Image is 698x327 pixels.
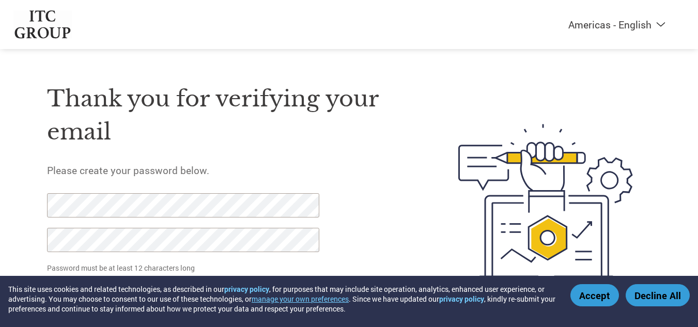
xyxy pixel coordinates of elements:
[439,294,484,304] a: privacy policy
[626,284,690,306] button: Decline All
[224,284,269,294] a: privacy policy
[570,284,619,306] button: Accept
[8,284,555,314] div: This site uses cookies and related technologies, as described in our , for purposes that may incl...
[47,82,410,149] h1: Thank you for verifying your email
[13,10,72,39] img: ITC Group
[47,164,410,177] h5: Please create your password below.
[47,262,323,273] p: Password must be at least 12 characters long
[252,294,349,304] button: manage your own preferences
